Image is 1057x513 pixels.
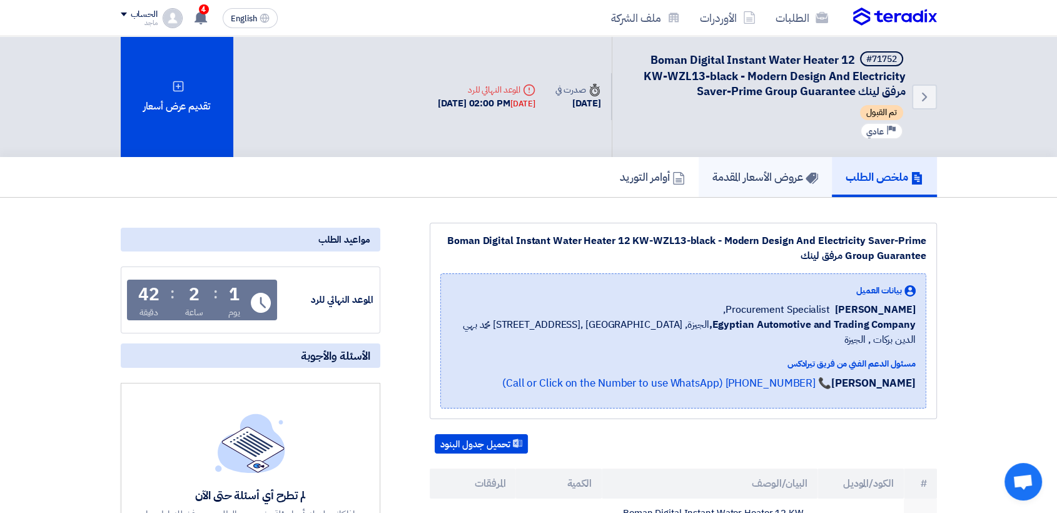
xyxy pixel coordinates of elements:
div: [DATE] [510,98,535,110]
span: تم القبول [860,105,903,120]
th: الكمية [515,469,602,499]
div: مسئول الدعم الفني من فريق تيرادكس [451,357,916,370]
button: English [223,8,278,28]
div: 42 [138,286,159,303]
th: البيان/الوصف [602,469,817,499]
a: عروض الأسعار المقدمة [699,157,832,197]
div: ساعة [185,306,203,319]
div: Boman Digital Instant Water Heater 12 KW-WZL13-black - Modern Design And Electricity Saver-Prime ... [440,233,926,263]
img: profile_test.png [163,8,183,28]
div: Open chat [1004,463,1042,500]
a: 📞 [PHONE_NUMBER] (Call or Click on the Number to use WhatsApp) [502,375,831,391]
strong: [PERSON_NAME] [831,375,916,391]
div: الحساب [131,9,158,20]
span: English [231,14,257,23]
div: #71752 [866,55,897,64]
img: empty_state_list.svg [215,414,285,472]
div: : [213,282,218,305]
h5: أوامر التوريد [620,170,685,184]
div: صدرت في [555,83,600,96]
a: ملخص الطلب [832,157,937,197]
div: الموعد النهائي للرد [280,293,373,307]
a: الأوردرات [690,3,766,33]
div: 1 [229,286,240,303]
a: أوامر التوريد [606,157,699,197]
th: الكود/الموديل [817,469,904,499]
h5: Boman Digital Instant Water Heater 12 KW-WZL13-black - Modern Design And Electricity Saver-Prime ... [627,51,906,99]
div: لم تطرح أي أسئلة حتى الآن [144,488,357,502]
a: ملف الشركة [601,3,690,33]
div: : [170,282,174,305]
span: Boman Digital Instant Water Heater 12 KW-WZL13-black - Modern Design And Electricity Saver-Prime ... [644,51,906,99]
h5: عروض الأسعار المقدمة [712,170,818,184]
div: ماجد [121,19,158,26]
span: 4 [199,4,209,14]
span: [PERSON_NAME] [835,302,916,317]
span: بيانات العميل [856,284,902,297]
div: [DATE] 02:00 PM [438,96,535,111]
div: [DATE] [555,96,600,111]
img: Teradix logo [853,8,937,26]
th: # [904,469,937,499]
th: المرفقات [430,469,516,499]
div: يوم [228,306,240,319]
div: دقيقة [139,306,159,319]
div: الموعد النهائي للرد [438,83,535,96]
div: 2 [189,286,200,303]
span: عادي [866,126,884,138]
span: الجيزة, [GEOGRAPHIC_DATA] ,[STREET_ADDRESS] محمد بهي الدين بركات , الجيزة [451,317,916,347]
span: Procurement Specialist, [723,302,830,317]
span: الأسئلة والأجوبة [301,348,370,363]
div: تقديم عرض أسعار [121,36,233,157]
h5: ملخص الطلب [846,170,923,184]
b: Egyptian Automotive and Trading Company, [709,317,915,332]
div: مواعيد الطلب [121,228,380,251]
a: الطلبات [766,3,838,33]
button: تحميل جدول البنود [435,434,528,454]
